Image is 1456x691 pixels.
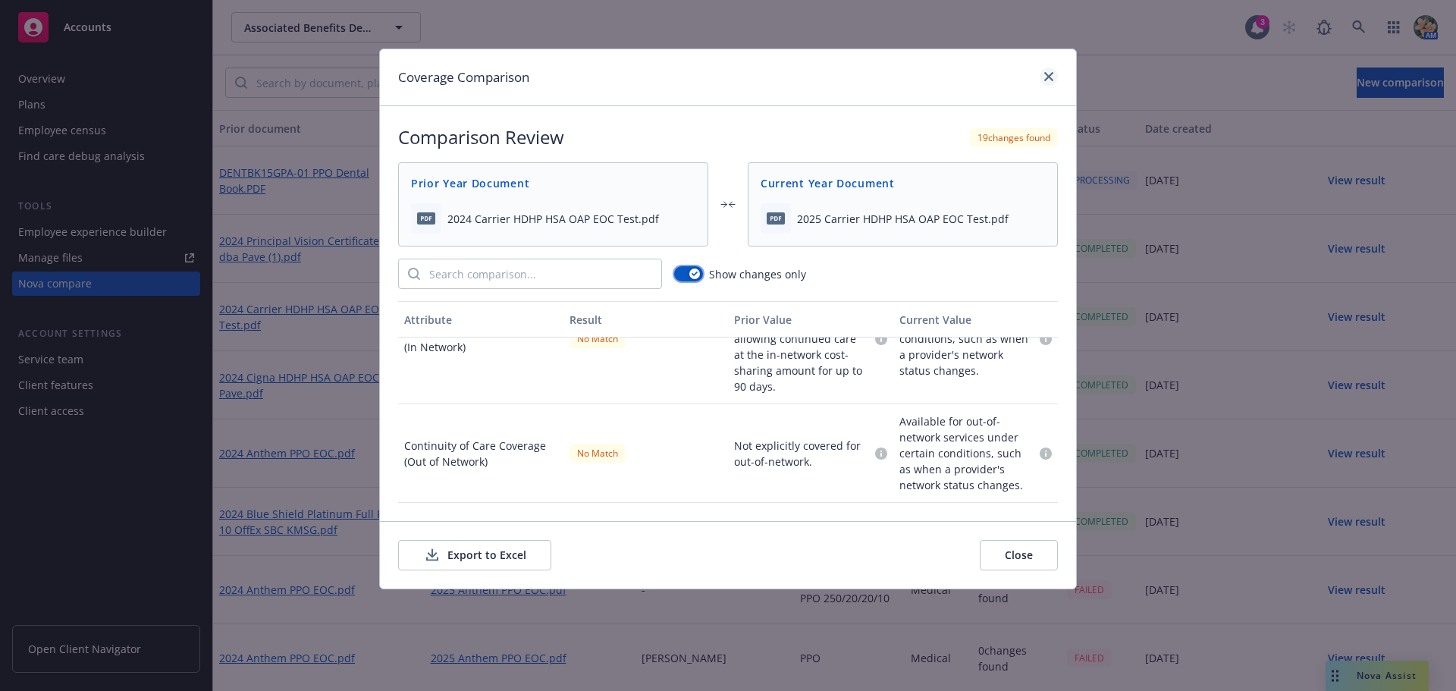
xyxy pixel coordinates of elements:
span: Current Year Document [761,175,1045,191]
button: Close [980,540,1058,570]
button: Export to Excel [398,540,551,570]
h1: Coverage Comparison [398,68,529,87]
a: close [1040,68,1058,86]
button: Prior Value [728,301,893,338]
div: Prior Value [734,312,887,328]
span: Available for in-network services under certain conditions, such as when a provider's network sta... [899,299,1034,378]
div: No Match [570,329,626,348]
span: Show changes only [709,266,806,282]
div: Result [570,312,723,328]
div: Continuity of Care Coverage (In Network) [398,274,563,404]
span: Prior Year Document [411,175,695,191]
span: Available for out-of-network services under certain conditions, such as when a provider's network... [899,413,1034,493]
div: No Match [570,444,626,463]
input: Search comparison... [420,259,661,288]
span: Available for in-network providers if the provider's network status changes, allowing continued c... [734,283,869,394]
div: Current Value [899,312,1053,328]
span: Not explicitly covered for out-of-network. [734,438,869,470]
span: 2025 Carrier HDHP HSA OAP EOC Test.pdf [797,211,1009,227]
button: Attribute [398,301,563,338]
div: Attribute [404,312,557,328]
svg: Search [408,268,420,280]
h2: Comparison Review [398,124,564,150]
div: 19 changes found [970,128,1058,147]
span: 2024 Carrier HDHP HSA OAP EOC Test.pdf [447,211,659,227]
button: Current Value [893,301,1059,338]
div: Continuity of Care Coverage (Out of Network) [398,404,563,503]
button: Result [563,301,729,338]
